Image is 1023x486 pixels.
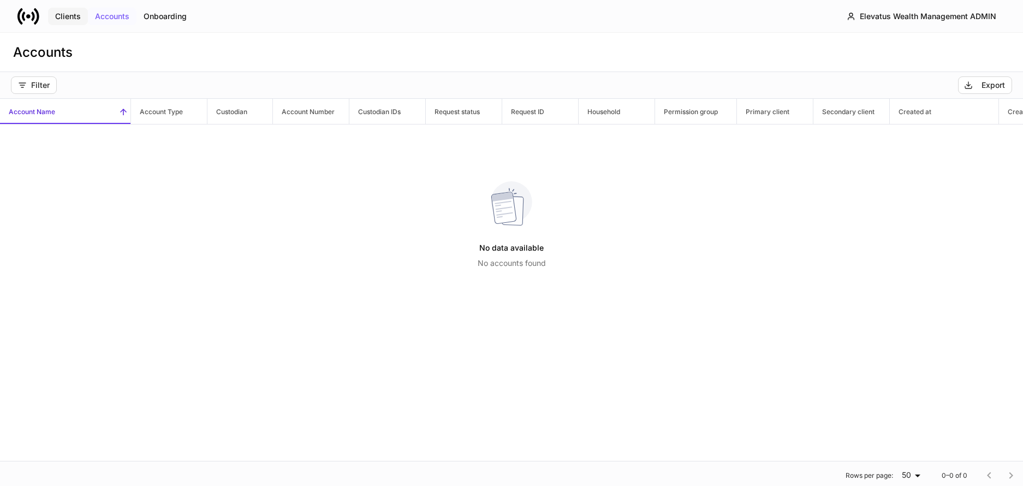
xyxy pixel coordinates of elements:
[890,99,998,124] span: Created at
[897,470,924,481] div: 50
[737,99,813,124] span: Primary client
[207,106,247,117] h6: Custodian
[579,106,620,117] h6: Household
[982,81,1005,89] div: Export
[479,238,544,258] h5: No data available
[136,8,194,25] button: Onboarding
[942,471,967,480] p: 0–0 of 0
[131,106,183,117] h6: Account Type
[13,44,73,61] h3: Accounts
[11,76,57,94] button: Filter
[478,258,546,269] p: No accounts found
[958,76,1012,94] button: Export
[846,471,893,480] p: Rows per page:
[273,99,349,124] span: Account Number
[95,13,129,20] div: Accounts
[890,106,931,117] h6: Created at
[349,99,425,124] span: Custodian IDs
[655,106,718,117] h6: Permission group
[655,99,736,124] span: Permission group
[18,81,50,90] div: Filter
[813,106,875,117] h6: Secondary client
[426,99,502,124] span: Request status
[88,8,136,25] button: Accounts
[502,106,544,117] h6: Request ID
[737,106,789,117] h6: Primary client
[426,106,480,117] h6: Request status
[813,99,889,124] span: Secondary client
[131,99,207,124] span: Account Type
[48,8,88,25] button: Clients
[837,7,1006,26] button: Elevatus Wealth Management ADMIN
[273,106,335,117] h6: Account Number
[860,13,996,20] div: Elevatus Wealth Management ADMIN
[579,99,655,124] span: Household
[349,106,401,117] h6: Custodian IDs
[55,13,81,20] div: Clients
[144,13,187,20] div: Onboarding
[207,99,272,124] span: Custodian
[502,99,578,124] span: Request ID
